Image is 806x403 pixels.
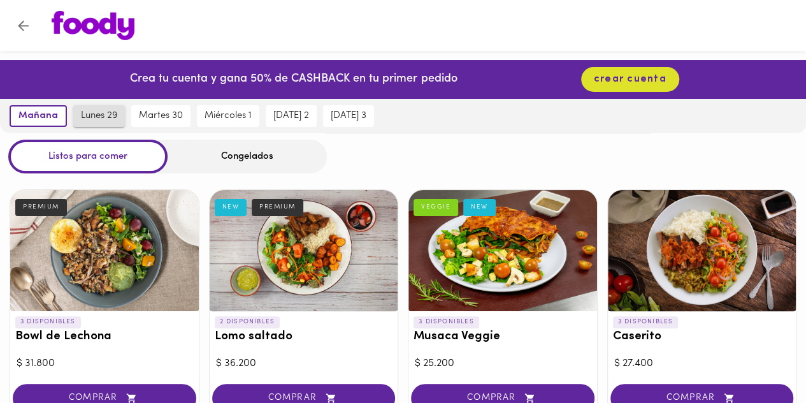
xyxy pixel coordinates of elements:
div: PREMIUM [15,199,67,216]
span: mañana [18,110,58,122]
span: [DATE] 2 [273,110,309,122]
button: mañana [10,105,67,127]
button: crear cuenta [581,67,679,92]
div: $ 27.400 [614,356,790,371]
iframe: Messagebird Livechat Widget [732,329,793,390]
div: Caserito [608,190,796,311]
p: 3 DISPONIBLES [15,316,81,328]
p: 3 DISPONIBLES [414,316,479,328]
div: Listos para comer [8,140,168,173]
img: logo.png [52,11,134,40]
div: NEW [463,199,496,216]
div: Musaca Veggie [408,190,597,311]
button: [DATE] 3 [323,105,374,127]
p: Crea tu cuenta y gana 50% de CASHBACK en tu primer pedido [130,71,457,88]
div: $ 36.200 [216,356,392,371]
div: $ 31.800 [17,356,192,371]
p: 2 DISPONIBLES [215,316,280,328]
span: lunes 29 [81,110,117,122]
div: PREMIUM [252,199,303,216]
div: VEGGIE [414,199,458,216]
div: Bowl de Lechona [10,190,199,311]
button: martes 30 [131,105,191,127]
div: Lomo saltado [210,190,398,311]
h3: Musaca Veggie [414,330,592,344]
div: $ 25.200 [415,356,591,371]
span: crear cuenta [594,73,666,85]
div: Congelados [168,140,327,173]
button: [DATE] 2 [266,105,317,127]
span: martes 30 [139,110,183,122]
button: Volver [8,10,39,41]
span: [DATE] 3 [331,110,366,122]
span: miércoles 1 [205,110,252,122]
h3: Lomo saltado [215,330,393,344]
p: 3 DISPONIBLES [613,316,679,328]
button: lunes 29 [73,105,125,127]
button: miércoles 1 [197,105,259,127]
div: NEW [215,199,247,216]
h3: Bowl de Lechona [15,330,194,344]
h3: Caserito [613,330,791,344]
